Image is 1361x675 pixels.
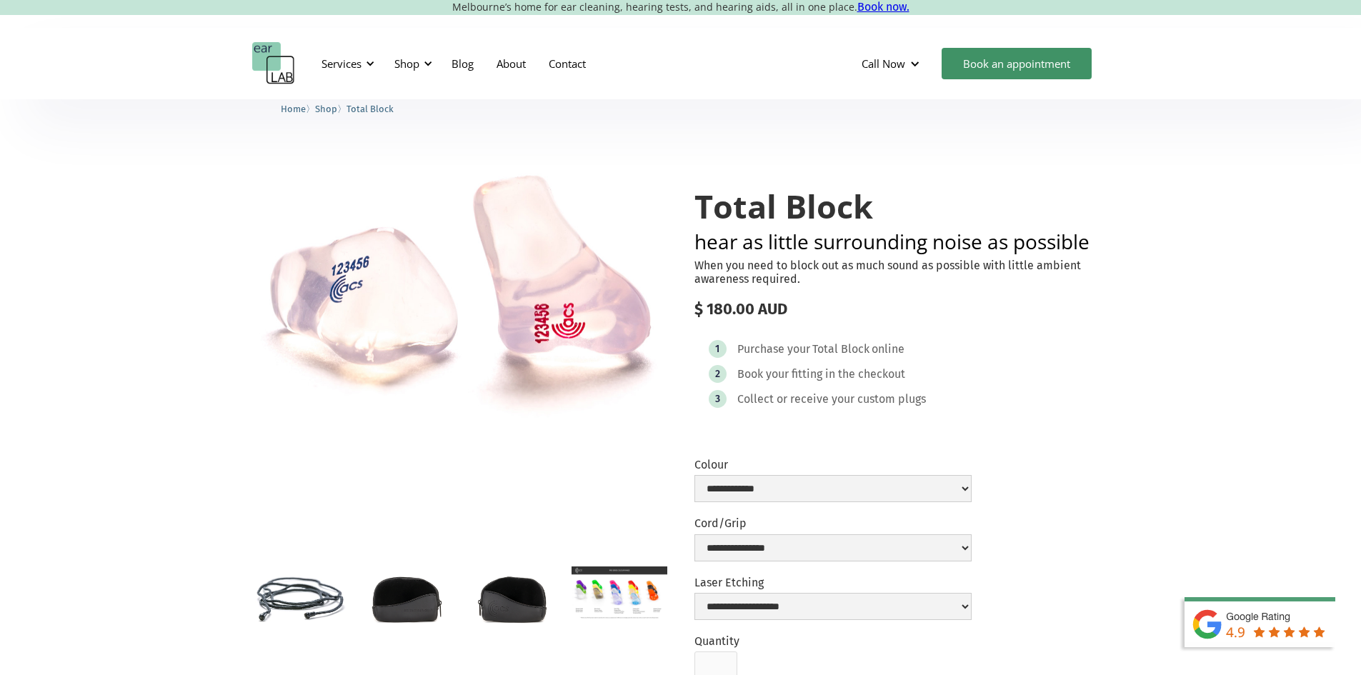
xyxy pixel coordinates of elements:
[737,342,810,356] div: Purchase your
[812,342,869,356] div: Total Block
[942,48,1092,79] a: Book an appointment
[315,104,337,114] span: Shop
[715,369,720,379] div: 2
[694,259,1110,286] p: When you need to block out as much sound as possible with little ambient awareness required.
[694,634,739,648] label: Quantity
[359,566,454,629] a: open lightbox
[347,104,394,114] span: Total Block
[252,160,667,435] img: Total Block
[394,56,419,71] div: Shop
[313,42,379,85] div: Services
[252,42,295,85] a: home
[737,392,926,406] div: Collect or receive your custom plugs
[485,43,537,84] a: About
[347,101,394,115] a: Total Block
[572,566,667,620] a: open lightbox
[321,56,362,71] div: Services
[715,394,720,404] div: 3
[715,344,719,354] div: 1
[315,101,347,116] li: 〉
[862,56,905,71] div: Call Now
[694,516,972,530] label: Cord/Grip
[315,101,337,115] a: Shop
[281,104,306,114] span: Home
[281,101,315,116] li: 〉
[872,342,904,356] div: online
[440,43,485,84] a: Blog
[694,189,1110,224] h1: Total Block
[386,42,437,85] div: Shop
[694,576,972,589] label: Laser Etching
[694,458,972,471] label: Colour
[252,566,347,629] a: open lightbox
[850,42,934,85] div: Call Now
[281,101,306,115] a: Home
[694,300,1110,319] div: $ 180.00 AUD
[252,160,667,435] a: open lightbox
[465,566,560,629] a: open lightbox
[694,231,1110,251] h2: hear as little surrounding noise as possible
[737,367,905,381] div: Book your fitting in the checkout
[537,43,597,84] a: Contact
